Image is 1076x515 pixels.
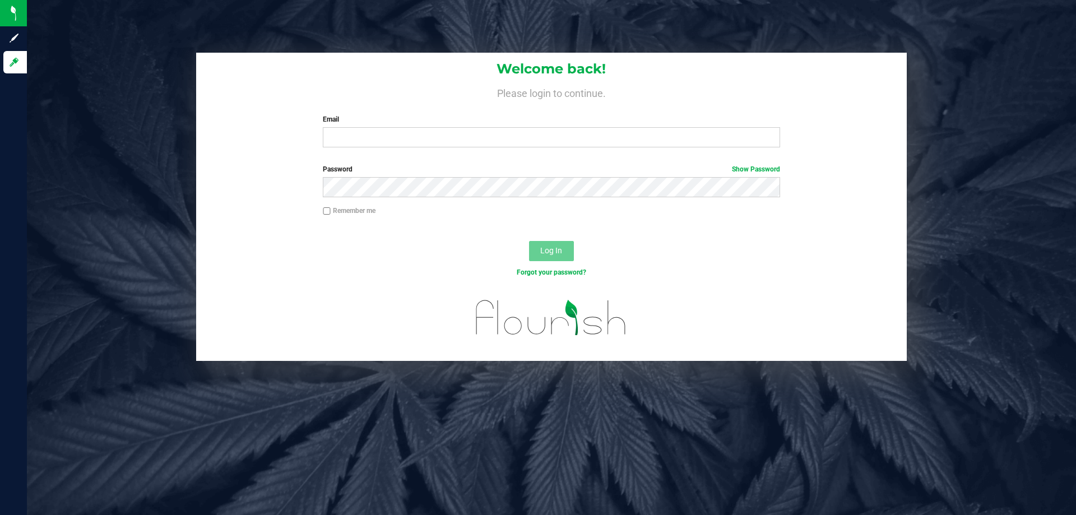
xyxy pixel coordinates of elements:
[323,207,331,215] input: Remember me
[196,62,907,76] h1: Welcome back!
[196,85,907,99] h4: Please login to continue.
[732,165,780,173] a: Show Password
[8,57,20,68] inline-svg: Log in
[517,268,586,276] a: Forgot your password?
[323,114,780,124] label: Email
[462,289,640,346] img: flourish_logo.svg
[540,246,562,255] span: Log In
[323,206,375,216] label: Remember me
[529,241,574,261] button: Log In
[8,33,20,44] inline-svg: Sign up
[323,165,353,173] span: Password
